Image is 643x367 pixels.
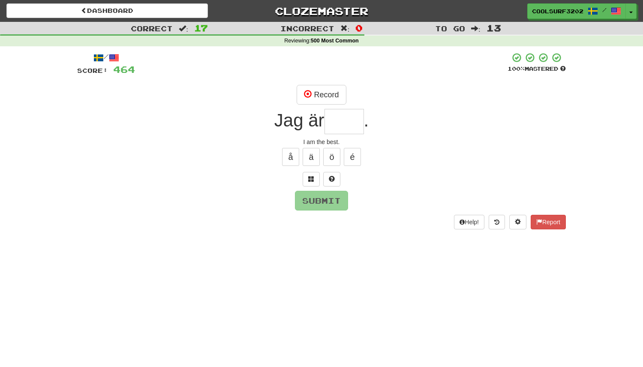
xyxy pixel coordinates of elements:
span: Jag är [274,110,325,130]
span: / [602,7,607,13]
a: Dashboard [6,3,208,18]
span: Correct [131,24,173,33]
div: Mastered [508,65,566,73]
span: Incorrect [280,24,334,33]
button: Help! [454,215,484,229]
span: : [340,25,350,32]
button: Submit [295,191,348,211]
button: Record [297,85,346,105]
button: Switch sentence to multiple choice alt+p [303,172,320,187]
a: Clozemaster [221,3,422,18]
button: ä [303,148,320,166]
button: é [344,148,361,166]
div: I am the best. [77,138,566,146]
span: 100 % [508,65,525,72]
span: 0 [355,23,363,33]
span: : [179,25,188,32]
span: 464 [113,64,135,75]
span: : [471,25,481,32]
button: å [282,148,299,166]
span: . [364,110,369,130]
span: CoolSurf3202 [532,7,583,15]
strong: 500 Most Common [311,38,359,44]
button: Single letter hint - you only get 1 per sentence and score half the points! alt+h [323,172,340,187]
span: 13 [487,23,501,33]
button: Report [531,215,566,229]
span: Score: [77,67,108,74]
div: / [77,52,135,63]
span: To go [435,24,465,33]
a: CoolSurf3202 / [527,3,626,19]
button: ö [323,148,340,166]
span: 17 [194,23,208,33]
button: Round history (alt+y) [489,215,505,229]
